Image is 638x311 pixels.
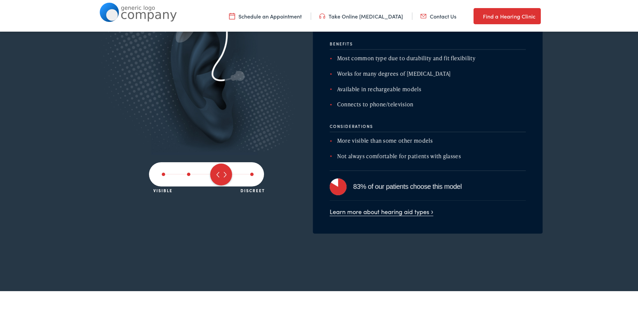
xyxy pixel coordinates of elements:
[229,11,235,19] img: utility icon
[330,83,526,92] li: Available in rechargeable models
[330,68,526,77] li: Works for many degrees of [MEDICAL_DATA]
[319,11,325,19] img: utility icon
[240,185,265,192] div: Discreet
[474,11,480,19] img: utility icon
[330,53,526,61] li: Most common type due to durability and fit flexibility
[330,206,433,214] a: Learn more about hearing aid types
[420,11,456,19] a: Contact Us
[330,123,526,131] div: Considerations
[330,40,526,48] div: Benefits
[153,185,173,192] div: Visible
[420,11,426,19] img: utility icon
[229,11,302,19] a: Schedule an Appointment
[353,180,526,191] div: 83% of our patients choose this model
[330,135,526,144] li: More visible than some other models
[319,11,403,19] a: Take Online [MEDICAL_DATA]
[330,150,526,159] li: Not always comfortable for patients with glasses
[474,7,541,23] a: Find a Hearing Clinic
[330,99,526,107] li: Connects to phone/television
